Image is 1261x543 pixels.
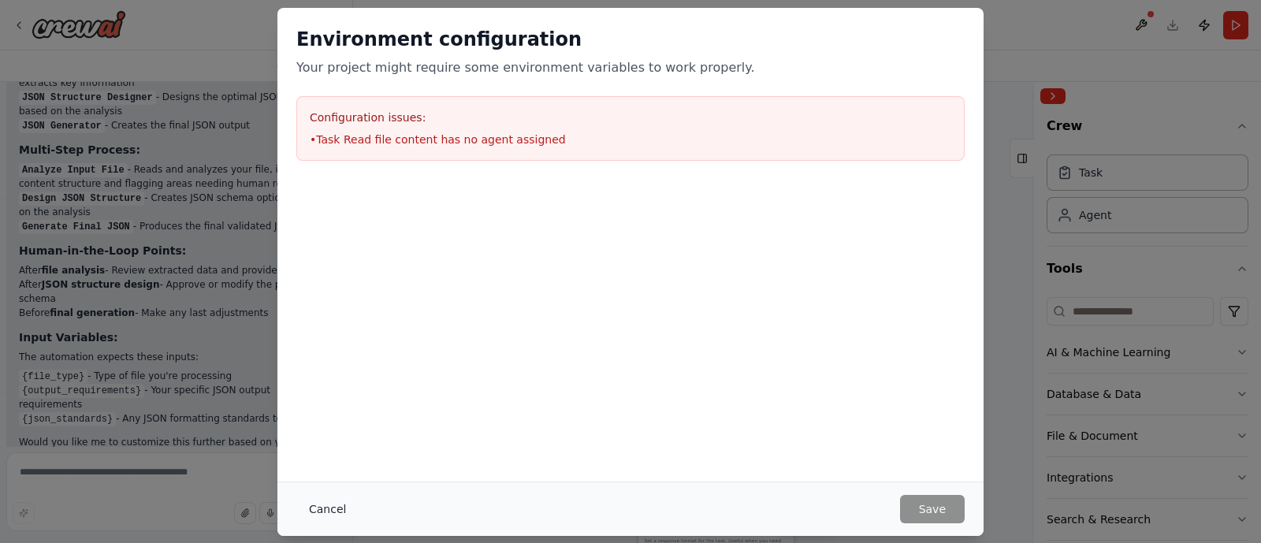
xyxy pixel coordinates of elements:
h2: Environment configuration [296,27,965,52]
button: Save [900,495,965,523]
li: • Task Read file content has no agent assigned [310,132,951,147]
button: Cancel [296,495,359,523]
h3: Configuration issues: [310,110,951,125]
p: Your project might require some environment variables to work properly. [296,58,965,77]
